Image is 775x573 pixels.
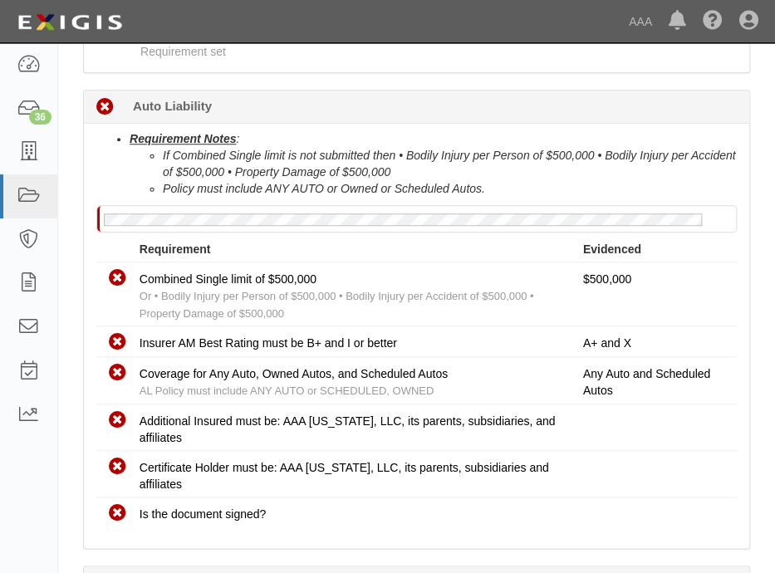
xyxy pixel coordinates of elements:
[583,335,724,351] p: A+ and X
[140,384,434,397] span: AL Policy must include ANY AUTO or SCHEDULED, OWNED
[140,367,448,380] span: Coverage for Any Auto, Owned Autos, and Scheduled Autos
[96,99,114,116] i: Non-Compliant 52 days (since 08/19/2025)
[109,458,126,476] i: Non-Compliant
[109,505,126,522] i: Non-Compliant
[109,412,126,429] i: Non-Compliant
[133,97,212,115] b: Auto Liability
[109,270,126,287] i: Non-Compliant
[583,271,724,287] p: $500,000
[130,132,236,145] u: Requirement Notes
[583,365,724,399] p: Any Auto and Scheduled Autos
[620,5,660,38] a: AAA
[140,290,534,320] span: Or • Bodily Injury per Person of $500,000 • Bodily Injury per Accident of $500,000 • Property Dam...
[140,461,549,491] span: Certificate Holder must be: AAA [US_STATE], LLC, its parents, subsidiaries and affiliates
[140,507,267,521] span: Is the document signed?
[583,242,641,256] strong: Evidenced
[140,336,397,350] span: Insurer AM Best Rating must be B+ and I or better
[140,242,211,256] strong: Requirement
[29,110,52,125] div: 36
[140,414,556,444] span: Additional Insured must be: AAA [US_STATE], LLC, its parents, subsidiaries, and affiliates
[130,130,737,197] li: :
[12,7,127,37] img: logo-5460c22ac91f19d4615b14bd174203de0afe785f0fc80cf4dbbc73dc1793850b.png
[703,12,723,32] i: Help Center - Complianz
[140,45,226,58] span: Requirement set
[140,272,316,286] span: Combined Single limit of $500,000
[163,180,737,197] li: Policy must include ANY AUTO or Owned or Scheduled Autos.
[163,147,737,180] li: If Combined Single limit is not submitted then • Bodily Injury per Person of $500,000 • Bodily In...
[109,334,126,351] i: Non-Compliant
[109,365,126,382] i: Non-Compliant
